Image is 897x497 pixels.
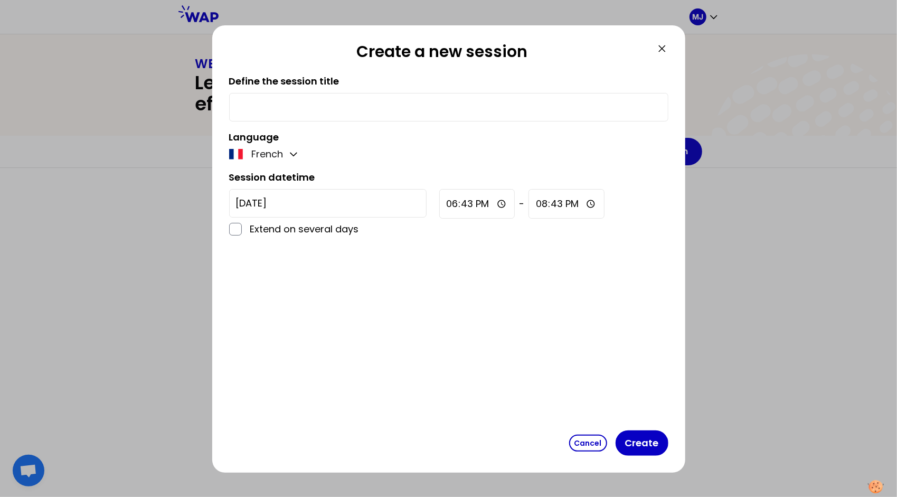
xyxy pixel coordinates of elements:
input: YYYY-M-D [229,189,427,218]
label: Language [229,130,279,144]
label: Session datetime [229,171,315,184]
span: - [519,196,524,211]
p: Extend on several days [250,222,427,237]
button: Create [616,430,668,456]
button: Cancel [569,435,607,452]
h2: Create a new session [229,42,656,65]
label: Define the session title [229,74,339,88]
p: French [251,147,283,162]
